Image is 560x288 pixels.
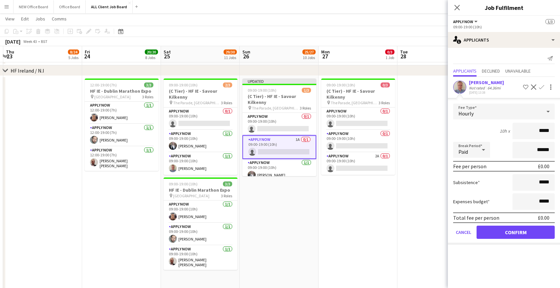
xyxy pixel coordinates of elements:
[321,88,395,100] h3: (C Tier) - HF IE - Savour Kilkenny
[86,0,133,13] button: ALL Client Job Board
[453,214,499,221] div: Total fee per person
[386,55,394,60] div: 1 Job
[399,52,408,60] span: 28
[169,181,198,186] span: 09:00-19:00 (10h)
[303,55,315,60] div: 10 Jobs
[3,15,17,23] a: View
[453,69,477,73] span: Applicants
[477,226,555,239] button: Confirm
[164,223,237,245] app-card-role: APPLY NOW1/109:00-19:00 (10h)[PERSON_NAME]
[302,88,311,93] span: 1/3
[248,88,276,93] span: 09:00-19:00 (10h)
[164,79,237,175] app-job-card: 09:00-19:00 (10h)2/3(C Tier) - HF IE - Savour Kilkenny The Parade, [GEOGRAPHIC_DATA]3 RolesAPPLY ...
[242,79,316,84] div: Updated
[242,159,316,181] app-card-role: APPLY NOW1/109:00-19:00 (10h)[PERSON_NAME]
[164,49,171,55] span: Sat
[545,19,555,24] span: 1/3
[453,19,473,24] span: APPLY NOW
[302,49,316,54] span: 25/27
[164,88,237,100] h3: (C Tier) - HF IE - Savour Kilkenny
[41,39,47,44] div: BST
[164,245,237,270] app-card-role: APPLY NOW1/109:00-19:00 (10h)[PERSON_NAME] [PERSON_NAME] [PERSON_NAME]
[321,49,330,55] span: Mon
[453,163,486,170] div: Fee per person
[85,124,159,146] app-card-role: APPLY NOW1/112:00-19:00 (7h)[PERSON_NAME]
[241,52,250,60] span: 26
[242,93,316,105] h3: (C Tier) - HF IE - Savour Kilkenny
[164,130,237,152] app-card-role: APPLY NOW1/109:00-19:00 (10h)[PERSON_NAME]
[242,113,316,135] app-card-role: APPLY NOW0/109:00-19:00 (10h)
[145,55,158,60] div: 8 Jobs
[173,100,221,105] span: The Parade, [GEOGRAPHIC_DATA]
[448,32,560,48] div: Applicants
[242,79,316,176] app-job-card: Updated09:00-19:00 (10h)1/3(C Tier) - HF IE - Savour Kilkenny The Parade, [GEOGRAPHIC_DATA]3 Role...
[453,226,474,239] button: Cancel
[331,100,379,105] span: The Parade, [GEOGRAPHIC_DATA]
[221,193,232,198] span: 3 Roles
[164,201,237,223] app-card-role: APPLY NOW1/109:00-19:00 (10h)[PERSON_NAME]
[68,49,79,54] span: 8/24
[164,108,237,130] app-card-role: APPLY NOW0/109:00-19:00 (10h)
[321,130,395,152] app-card-role: APPLY NOW0/109:00-19:00 (10h)
[469,85,486,90] div: Not rated
[169,82,198,87] span: 09:00-19:00 (10h)
[381,82,390,87] span: 0/3
[379,100,390,105] span: 3 Roles
[164,177,237,270] app-job-card: 09:00-19:00 (10h)3/3HF IE - Dublin Marathon Expo [GEOGRAPHIC_DATA]3 RolesAPPLY NOW1/109:00-19:00 ...
[224,49,237,54] span: 29/30
[221,100,232,105] span: 3 Roles
[453,24,555,29] div: 09:00-19:00 (10h)
[385,49,394,54] span: 0/3
[300,106,311,111] span: 3 Roles
[448,3,560,12] h3: Job Fulfilment
[164,152,237,175] app-card-role: APPLY NOW1/109:00-19:00 (10h)[PERSON_NAME]
[320,52,330,60] span: 27
[145,49,158,54] span: 20/20
[538,214,549,221] div: £0.00
[6,49,14,55] span: Thu
[321,108,395,130] app-card-role: APPLY NOW0/109:00-19:00 (10h)
[5,52,14,60] span: 23
[486,85,502,90] div: 64.36mi
[453,179,480,185] label: Subsistence
[223,82,232,87] span: 2/3
[84,52,90,60] span: 24
[5,38,20,45] div: [DATE]
[68,55,79,60] div: 5 Jobs
[33,15,48,23] a: Jobs
[163,52,171,60] span: 25
[500,128,510,134] div: 10h x
[505,69,531,73] span: Unavailable
[85,88,159,94] h3: HF IE - Dublin Marathon Expo
[5,16,15,22] span: View
[85,102,159,124] app-card-role: APPLY NOW1/112:00-19:00 (7h)[PERSON_NAME]
[223,181,232,186] span: 3/3
[54,0,86,13] button: Office Board
[85,49,90,55] span: Fri
[49,15,69,23] a: Comms
[35,16,45,22] span: Jobs
[538,163,549,170] div: £0.00
[144,82,153,87] span: 3/3
[142,94,153,99] span: 3 Roles
[400,49,408,55] span: Tue
[453,199,490,205] label: Expenses budget
[11,67,44,74] div: HF Ireland / N.I
[173,193,209,198] span: [GEOGRAPHIC_DATA]
[18,15,31,23] a: Edit
[252,106,300,111] span: The Parade, [GEOGRAPHIC_DATA]
[85,146,159,171] app-card-role: APPLY NOW1/112:00-19:00 (7h)[PERSON_NAME] [PERSON_NAME] [PERSON_NAME]
[14,0,54,13] button: NEW Office Board
[85,79,159,171] app-job-card: 12:00-19:00 (7h)3/3HF IE - Dublin Marathon Expo [GEOGRAPHIC_DATA]3 RolesAPPLY NOW1/112:00-19:00 (...
[453,19,479,24] button: APPLY NOW
[242,49,250,55] span: Sun
[52,16,67,22] span: Comms
[321,79,395,175] app-job-card: 09:00-19:00 (10h)0/3(C Tier) - HF IE - Savour Kilkenny The Parade, [GEOGRAPHIC_DATA]3 RolesAPPLY ...
[321,152,395,175] app-card-role: APPLY NOW2A0/109:00-19:00 (10h)
[458,148,468,155] span: Paid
